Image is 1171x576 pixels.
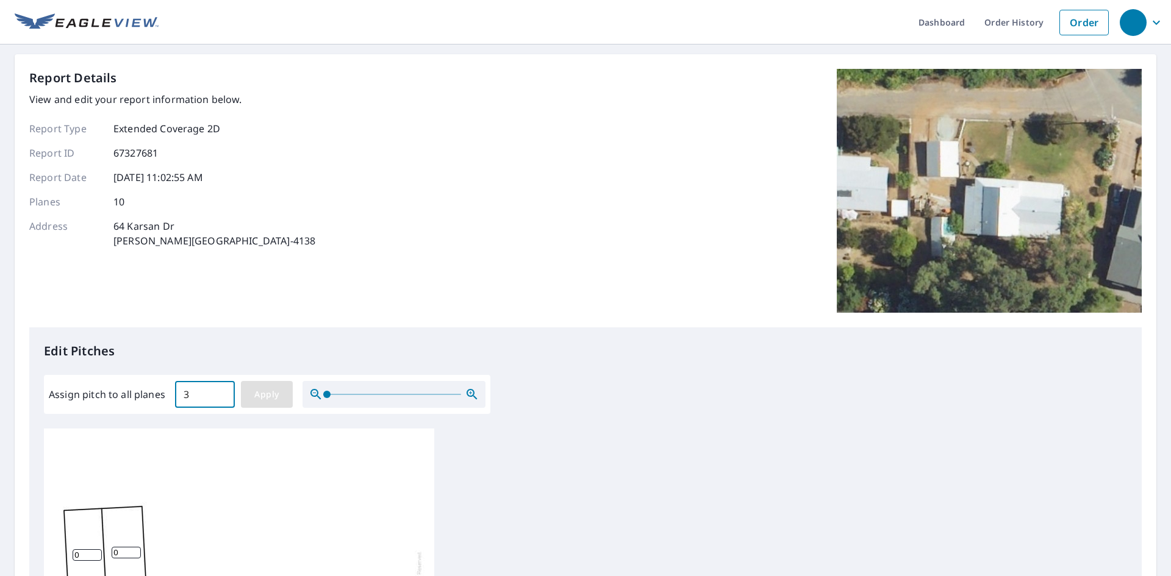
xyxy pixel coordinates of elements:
label: Assign pitch to all planes [49,387,165,402]
span: Apply [251,387,283,402]
img: EV Logo [15,13,159,32]
button: Apply [241,381,293,408]
p: Report Details [29,69,117,87]
p: Edit Pitches [44,342,1127,360]
p: Report ID [29,146,102,160]
p: 10 [113,194,124,209]
a: Order [1059,10,1109,35]
p: Planes [29,194,102,209]
p: [DATE] 11:02:55 AM [113,170,203,185]
p: 64 Karsan Dr [PERSON_NAME][GEOGRAPHIC_DATA]-4138 [113,219,315,248]
p: Report Date [29,170,102,185]
p: 67327681 [113,146,158,160]
p: Extended Coverage 2D [113,121,220,136]
p: Report Type [29,121,102,136]
p: View and edit your report information below. [29,92,315,107]
input: 00.0 [175,377,235,411]
img: Top image [837,69,1142,313]
p: Address [29,219,102,248]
